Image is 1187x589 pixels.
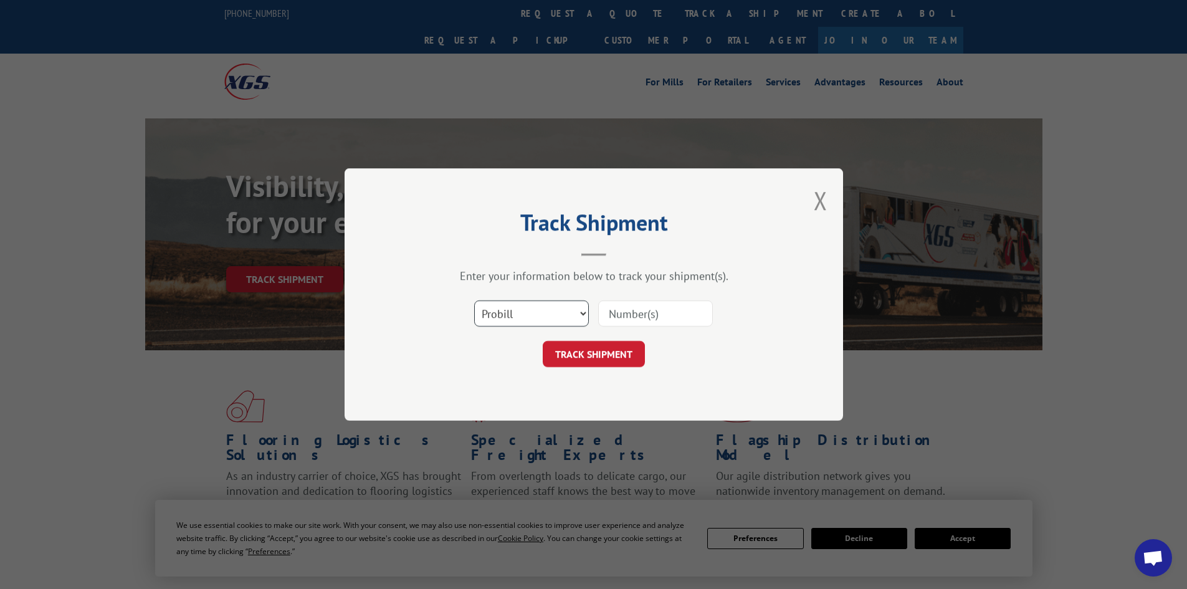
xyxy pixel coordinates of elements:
button: Close modal [814,184,827,217]
button: TRACK SHIPMENT [543,341,645,367]
div: Open chat [1135,539,1172,577]
h2: Track Shipment [407,214,781,237]
input: Number(s) [598,300,713,327]
div: Enter your information below to track your shipment(s). [407,269,781,283]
